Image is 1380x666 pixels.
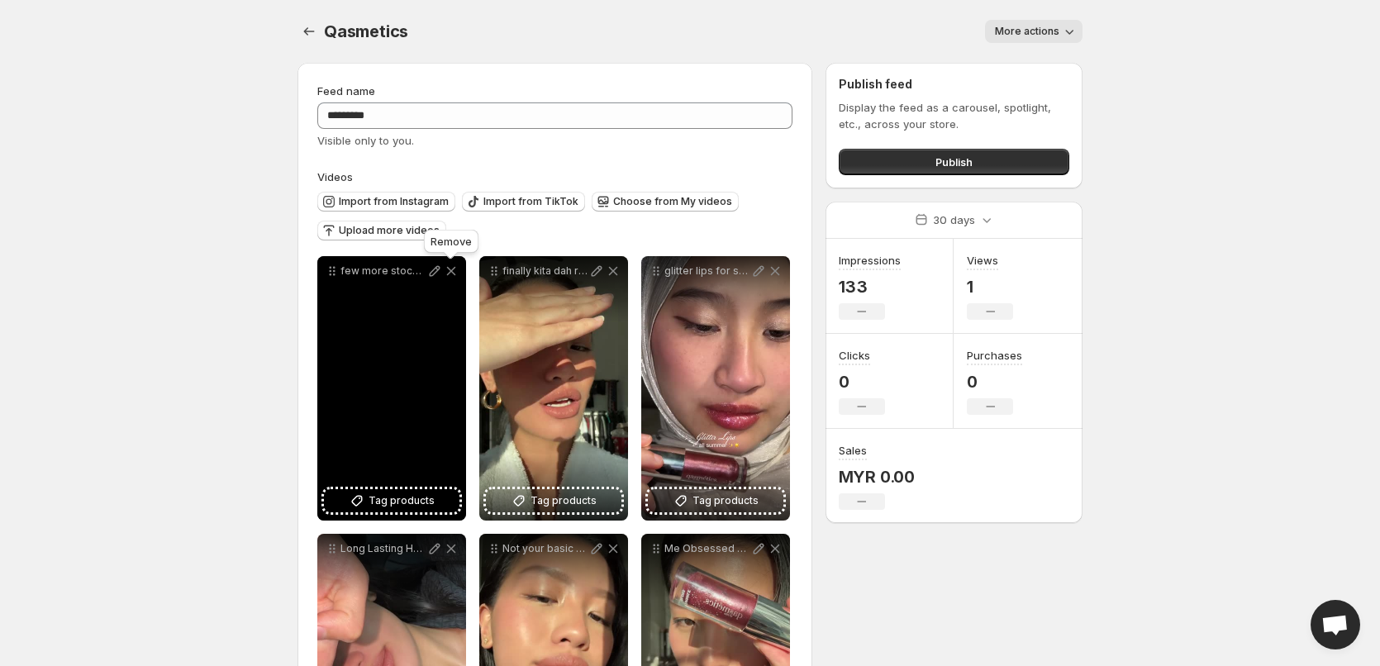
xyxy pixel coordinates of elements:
span: Visible only to you. [317,134,414,147]
div: finally kita dah restocked new coloursTag products [479,256,628,521]
button: More actions [985,20,1083,43]
button: Tag products [324,489,459,512]
p: Display the feed as a carousel, spotlight, etc., across your store. [839,99,1069,132]
button: Upload more videos [317,221,446,240]
div: Open chat [1311,600,1360,649]
div: glitter lips for summer yes pls hehehe because hot girl summer isnt complete without a lil sparkl... [641,256,790,521]
h3: Impressions [839,252,901,269]
span: Feed name [317,84,375,98]
p: 0 [967,372,1022,392]
button: Publish [839,149,1069,175]
span: Tag products [531,492,597,509]
button: Settings [297,20,321,43]
span: More actions [995,25,1059,38]
span: Import from Instagram [339,195,449,208]
span: Publish [935,154,973,170]
p: Long Lasting Hydrating with GLITTER SIGN ME UP qasmeticsbynqs glitterylipmattes glitteryglosses l... [340,542,426,555]
span: Tag products [369,492,435,509]
h3: Purchases [967,347,1022,364]
button: Tag products [486,489,621,512]
p: few more stocks left for our sparkly lipmatte in mariposa [340,264,426,278]
button: Import from TikTok [462,192,585,212]
p: 133 [839,277,901,297]
p: MYR 0.00 [839,467,915,487]
button: Import from Instagram [317,192,455,212]
span: Import from TikTok [483,195,578,208]
p: Me Obsessed Nooo just thinking about our Twinkle Gloss every 5 seconds [664,542,750,555]
span: Upload more videos [339,224,440,237]
h3: Sales [839,442,867,459]
span: Tag products [692,492,759,509]
p: 1 [967,277,1013,297]
span: Choose from My videos [613,195,732,208]
button: Choose from My videos [592,192,739,212]
p: glitter lips for summer yes pls hehehe because hot girl summer isnt complete without a lil sparkl... [664,264,750,278]
p: 30 days [933,212,975,228]
span: Videos [317,170,353,183]
p: finally kita dah restocked new colours [502,264,588,278]
p: Not your basic matte this one sparkles Infused with glitter that stays on after the selfies after... [502,542,588,555]
p: 0 [839,372,885,392]
h3: Views [967,252,998,269]
h3: Clicks [839,347,870,364]
h2: Publish feed [839,76,1069,93]
div: few more stocks left for our sparkly lipmatte in mariposaTag products [317,256,466,521]
button: Tag products [648,489,783,512]
span: Qasmetics [324,21,408,41]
